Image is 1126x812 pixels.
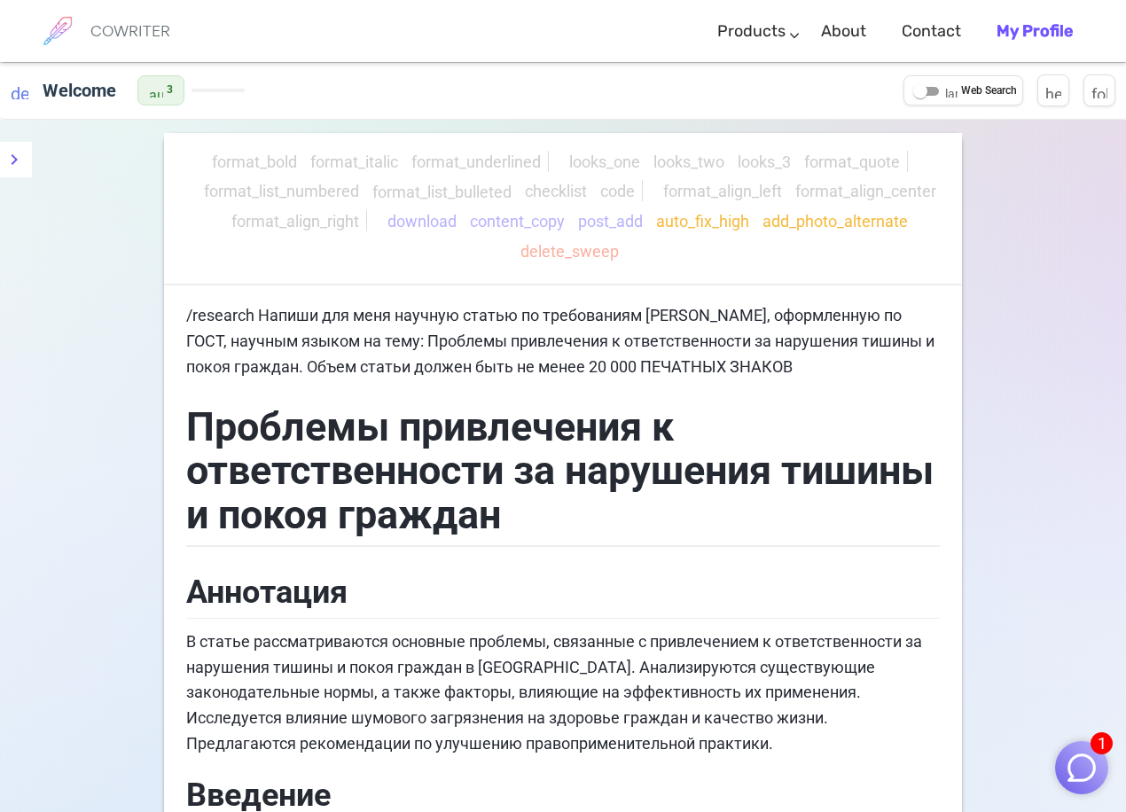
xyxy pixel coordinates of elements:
span: looks_two [653,152,724,171]
span: folder [1091,82,1107,98]
a: About [821,5,866,58]
a: Contact [902,5,961,58]
span: looks_3 [738,152,791,171]
span: format_bold [212,152,297,171]
span: auto_awesome [149,83,163,98]
span: format_quote [804,152,900,171]
img: brand logo [35,9,80,53]
span: format_list_numbered [204,183,359,201]
span: format_underlined [411,152,541,171]
span: format_italic [310,152,398,171]
span: checklist [525,183,587,201]
span: download [387,212,457,230]
span: format_align_left [663,183,782,201]
a: Products [717,5,786,58]
span: Проблемы привлечения к ответственности за нарушения тишины и покоя граждан [186,403,943,538]
span: 1 [1091,732,1113,754]
span: language [945,85,958,98]
h6: COWRITER [90,23,170,39]
span: /research Напиши для меня научную статью по требованиям [PERSON_NAME], оформленную по ГОСТ, научн... [186,306,938,376]
span: 3 [167,82,173,99]
span: code [600,183,635,201]
span: looks_one [569,152,640,171]
button: Manage Documents [1083,74,1115,106]
span: format_align_center [795,183,936,201]
span: format_list_bulleted [372,183,512,201]
span: help_outline [1045,82,1061,98]
span: В статье рассматриваются основные проблемы, связанные с привлечением к ответственности за нарушен... [186,632,926,753]
span: Web Search [961,82,1017,100]
span: delete_sweep [520,242,619,261]
span: Аннотация [186,574,348,611]
a: My Profile [997,5,1073,58]
span: content_copy [470,212,565,230]
span: description [11,82,28,99]
span: format_align_right [231,212,359,230]
h6: Click to edit title [35,73,123,108]
button: 1 [1055,741,1108,794]
img: Close chat [1065,751,1099,785]
span: post_add [578,212,643,230]
span: add_photo_alternate [762,212,908,230]
span: auto_fix_high [656,212,749,230]
button: Help & Shortcuts [1037,74,1069,106]
b: My Profile [997,21,1073,41]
